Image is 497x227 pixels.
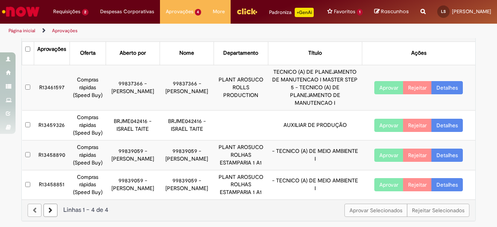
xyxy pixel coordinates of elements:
td: AUXILIAR DE PRODUÇÃO [268,110,362,140]
a: Detalhes [431,178,463,191]
td: 99839059 - [PERSON_NAME] [160,170,214,199]
div: Linhas 1 − 4 de 4 [28,206,469,215]
td: Compras rápidas (Speed Buy) [70,65,106,110]
span: More [213,8,225,16]
td: BRJME042416 - ISRAEL TAITE [160,110,214,140]
td: BRJME042416 - ISRAEL TAITE [106,110,160,140]
td: Compras rápidas (Speed Buy) [70,140,106,170]
td: PLANT AROSUCO ROLLS PRODUCTION [214,65,268,110]
a: Aprovações [52,28,78,34]
td: R13458890 [34,140,70,170]
button: Rejeitar [403,119,432,132]
span: 4 [195,9,202,16]
td: - TECNICO (A) DE MEIO AMBIENTE I [268,140,362,170]
span: 2 [82,9,89,16]
div: Oferta [80,49,96,57]
ul: Trilhas de página [6,24,325,38]
td: 99837366 - [PERSON_NAME] [106,65,160,110]
button: Aprovar [374,178,403,191]
span: Despesas Corporativas [100,8,154,16]
div: Título [308,49,322,57]
span: Aprovações [166,8,193,16]
a: Página inicial [9,28,35,34]
p: +GenAi [295,8,314,17]
span: Rascunhos [381,8,409,15]
td: 99837366 - [PERSON_NAME] [160,65,214,110]
div: Aberto por [120,49,146,57]
div: Aprovações [37,45,66,53]
img: ServiceNow [1,4,41,19]
button: Rejeitar [403,149,432,162]
div: Ações [411,49,426,57]
span: [PERSON_NAME] [452,8,491,15]
td: 99839059 - [PERSON_NAME] [160,140,214,170]
a: Detalhes [431,81,463,94]
a: Detalhes [431,149,463,162]
div: Padroniza [269,8,314,17]
td: PLANT AROSUCO ROLHAS ESTAMPARIA 1 A1 [214,170,268,199]
td: 99839059 - [PERSON_NAME] [106,170,160,199]
button: Aprovar [374,119,403,132]
td: TECNICO (A) DE PLANEJAMENTO DE MANUTENCAO I MASTER STEP 5 - TECNICO (A) DE PLANEJAMENTO DE MANUTE... [268,65,362,110]
a: Detalhes [431,119,463,132]
td: Compras rápidas (Speed Buy) [70,170,106,199]
div: Nome [179,49,194,57]
td: - TECNICO (A) DE MEIO AMBIENTE I [268,170,362,199]
span: Requisições [53,8,80,16]
a: Rascunhos [374,8,409,16]
span: LS [441,9,446,14]
th: Aprovações [34,42,70,65]
button: Rejeitar [403,81,432,94]
button: Rejeitar [403,178,432,191]
td: R13461597 [34,65,70,110]
button: Aprovar [374,81,403,94]
span: Favoritos [334,8,355,16]
td: R13458851 [34,170,70,199]
img: click_logo_yellow_360x200.png [236,5,257,17]
td: Compras rápidas (Speed Buy) [70,110,106,140]
span: 1 [357,9,363,16]
button: Aprovar [374,149,403,162]
td: R13459326 [34,110,70,140]
div: Departamento [223,49,258,57]
td: PLANT AROSUCO ROLHAS ESTAMPARIA 1 A1 [214,140,268,170]
td: 99839059 - [PERSON_NAME] [106,140,160,170]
